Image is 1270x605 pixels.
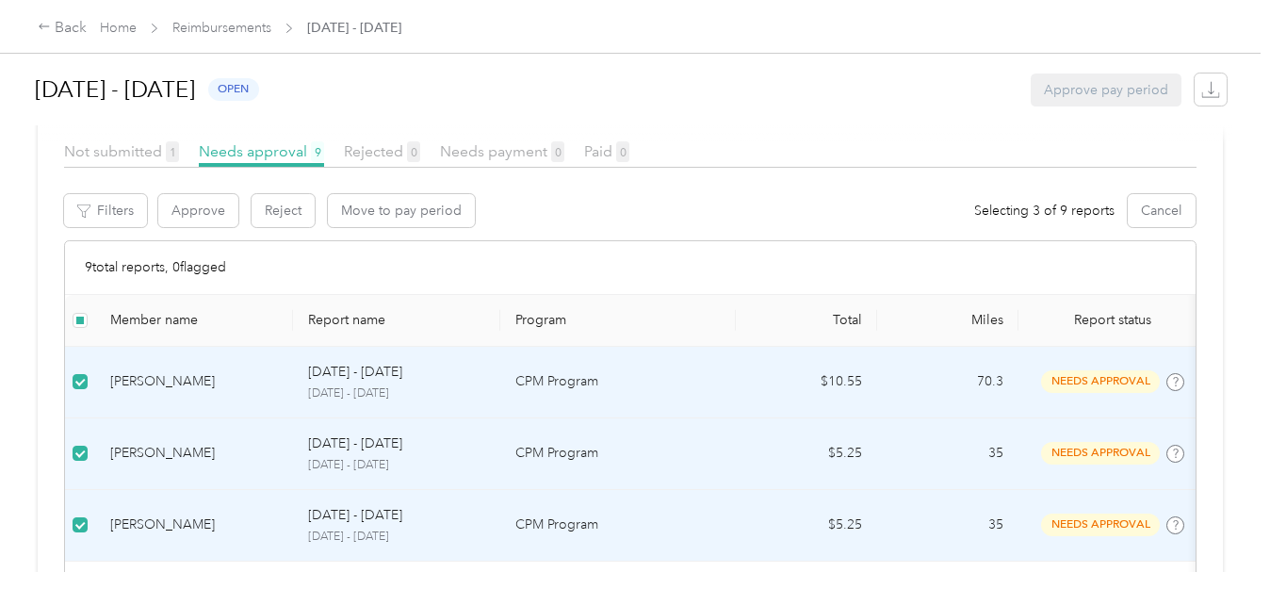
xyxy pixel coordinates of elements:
[308,457,485,474] p: [DATE] - [DATE]
[64,194,147,227] button: Filters
[110,443,278,464] div: [PERSON_NAME]
[95,295,293,347] th: Member name
[100,20,137,36] a: Home
[877,490,1018,562] td: 35
[35,67,195,112] h1: [DATE] - [DATE]
[736,490,877,562] td: $5.25
[1041,370,1160,392] span: needs approval
[1128,194,1196,227] button: Cancel
[500,418,736,490] td: CPM Program
[208,78,259,100] span: open
[736,418,877,490] td: $5.25
[307,18,401,38] span: [DATE] - [DATE]
[500,490,736,562] td: CPM Program
[158,194,238,227] button: Approve
[328,194,475,227] button: Move to pay period
[551,141,564,162] span: 0
[974,201,1115,221] span: Selecting 3 of 9 reports
[110,515,278,535] div: [PERSON_NAME]
[877,347,1018,418] td: 70.3
[1164,499,1270,605] iframe: Everlance-gr Chat Button Frame
[311,141,324,162] span: 9
[38,17,87,40] div: Back
[751,312,862,328] div: Total
[515,515,721,535] p: CPM Program
[110,371,278,392] div: [PERSON_NAME]
[1041,442,1160,464] span: needs approval
[1034,312,1192,328] span: Report status
[344,142,420,160] span: Rejected
[65,241,1196,295] div: 9 total reports, 0 flagged
[736,347,877,418] td: $10.55
[293,295,500,347] th: Report name
[407,141,420,162] span: 0
[515,371,721,392] p: CPM Program
[172,20,271,36] a: Reimbursements
[500,295,736,347] th: Program
[515,443,721,464] p: CPM Program
[308,433,402,454] p: [DATE] - [DATE]
[616,141,629,162] span: 0
[308,362,402,383] p: [DATE] - [DATE]
[584,142,629,160] span: Paid
[500,347,736,418] td: CPM Program
[252,194,315,227] button: Reject
[1041,514,1160,535] span: needs approval
[308,385,485,402] p: [DATE] - [DATE]
[877,418,1018,490] td: 35
[166,141,179,162] span: 1
[440,142,564,160] span: Needs payment
[892,312,1003,328] div: Miles
[308,529,485,546] p: [DATE] - [DATE]
[308,505,402,526] p: [DATE] - [DATE]
[110,312,278,328] div: Member name
[199,142,324,160] span: Needs approval
[64,142,179,160] span: Not submitted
